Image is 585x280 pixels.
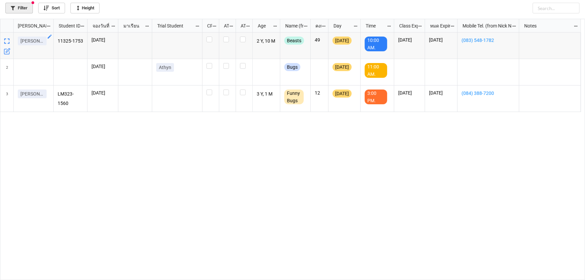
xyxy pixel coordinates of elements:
[333,90,352,98] div: [DATE]
[20,91,44,97] p: [PERSON_NAME]
[6,59,8,85] span: 2
[38,3,65,13] a: Sort
[153,22,195,30] div: Trial Student
[58,90,83,108] p: LM323-1560
[333,37,352,45] div: [DATE]
[429,90,453,96] p: [DATE]
[365,37,387,51] div: 10:00 AM.
[119,22,145,30] div: มาเรียน
[14,22,46,30] div: [PERSON_NAME] Name
[398,37,421,43] p: [DATE]
[159,64,171,71] p: Athyn
[365,63,387,78] div: 11:00 AM.
[92,90,114,96] p: [DATE]
[257,37,276,46] p: 2 Y, 10 M
[284,37,304,45] div: Beasts
[395,22,418,30] div: Class Expiration
[20,38,44,44] p: [PERSON_NAME]
[398,90,421,96] p: [DATE]
[311,22,321,30] div: คงเหลือ (from Nick Name)
[257,90,276,99] p: 3 Y, 1 M
[462,37,515,44] a: (083) 548-1782
[533,3,580,13] input: Search...
[70,3,100,13] a: Height
[92,37,114,43] p: [DATE]
[426,22,450,30] div: หมด Expired date (from [PERSON_NAME] Name)
[284,90,304,104] div: Funny Bugs
[462,90,515,97] a: (084) 388-7200
[330,22,353,30] div: Day
[92,63,114,70] p: [DATE]
[281,22,303,30] div: Name (from Class)
[365,90,387,104] div: 3:00 PM.
[429,37,453,43] p: [DATE]
[220,22,229,30] div: ATT
[459,22,512,30] div: Mobile Tel. (from Nick Name)
[315,37,324,43] p: 49
[89,22,111,30] div: จองวันที่
[284,63,300,71] div: Bugs
[58,37,83,46] p: 11325-1753
[362,22,387,30] div: Time
[0,19,54,33] div: grid
[6,86,8,112] span: 3
[254,22,273,30] div: Age
[203,22,213,30] div: CF
[5,3,33,13] a: Filter
[237,22,246,30] div: ATK
[315,90,324,96] p: 12
[520,22,573,30] div: Notes
[333,63,352,71] div: [DATE]
[55,22,80,30] div: Student ID (from [PERSON_NAME] Name)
